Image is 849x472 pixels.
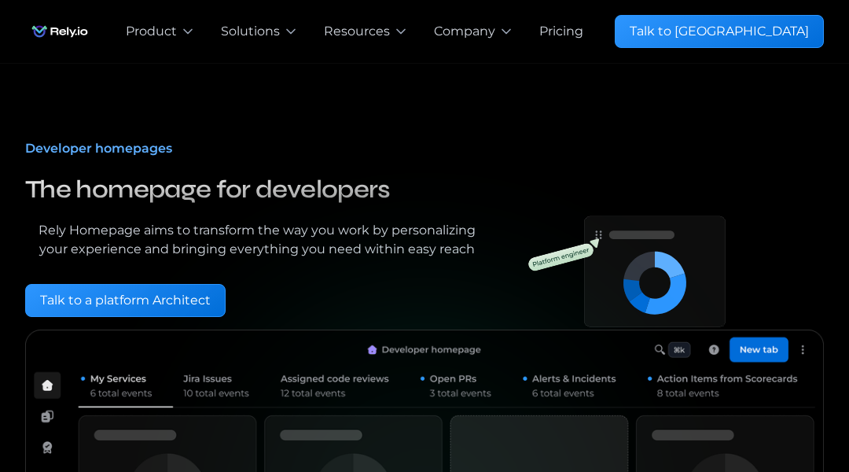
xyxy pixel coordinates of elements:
[40,291,211,310] div: Talk to a platform Architect
[25,171,489,208] h3: The homepage for developers
[126,22,177,41] div: Product
[25,284,226,317] a: Talk to a platform Architect
[25,16,94,47] img: Rely.io logo
[630,22,809,41] div: Talk to [GEOGRAPHIC_DATA]
[434,22,495,41] div: Company
[539,22,583,41] a: Pricing
[25,221,489,259] div: Rely Homepage aims to transform the way you work by personalizing your experience and bringing ev...
[221,22,280,41] div: Solutions
[324,22,390,41] div: Resources
[615,15,824,48] a: Talk to [GEOGRAPHIC_DATA]
[25,139,489,158] div: Developer homepages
